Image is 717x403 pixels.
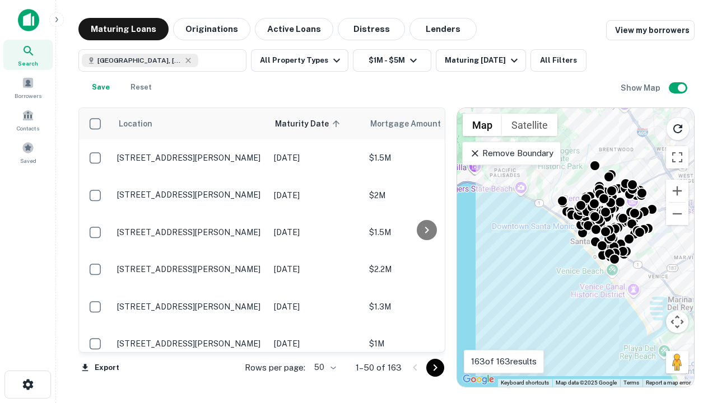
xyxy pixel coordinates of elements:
[15,91,41,100] span: Borrowers
[666,311,688,333] button: Map camera controls
[463,114,502,136] button: Show street map
[18,9,39,31] img: capitalize-icon.png
[117,153,263,163] p: [STREET_ADDRESS][PERSON_NAME]
[3,137,53,167] a: Saved
[274,338,358,350] p: [DATE]
[310,359,338,376] div: 50
[78,359,122,376] button: Export
[369,189,481,201] p: $2M
[245,361,305,374] p: Rows per page:
[501,379,549,387] button: Keyboard shortcuts
[117,227,263,237] p: [STREET_ADDRESS][PERSON_NAME]
[274,226,358,238] p: [DATE]
[83,76,119,99] button: Save your search to get updates of matches that match your search criteria.
[255,18,333,40] button: Active Loans
[274,152,358,164] p: [DATE]
[78,18,169,40] button: Maturing Loans
[471,355,537,368] p: 163 of 163 results
[666,203,688,225] button: Zoom out
[274,263,358,275] p: [DATE]
[370,117,455,130] span: Mortgage Amount
[118,117,152,130] span: Location
[502,114,557,136] button: Show satellite imagery
[173,18,250,40] button: Originations
[623,379,639,386] a: Terms (opens in new tab)
[364,108,487,139] th: Mortgage Amount
[369,263,481,275] p: $2.2M
[369,152,481,164] p: $1.5M
[20,156,36,165] span: Saved
[97,55,181,65] span: [GEOGRAPHIC_DATA], [GEOGRAPHIC_DATA], [GEOGRAPHIC_DATA]
[123,76,159,99] button: Reset
[666,180,688,202] button: Zoom in
[274,301,358,313] p: [DATE]
[457,108,694,387] div: 0 0
[666,146,688,168] button: Toggle fullscreen view
[17,124,39,133] span: Contacts
[409,18,477,40] button: Lenders
[251,49,348,72] button: All Property Types
[666,117,690,140] button: Reload search area
[274,189,358,201] p: [DATE]
[3,105,53,135] a: Contacts
[436,49,526,72] button: Maturing [DATE]
[117,190,263,200] p: [STREET_ADDRESS][PERSON_NAME]
[369,338,481,350] p: $1M
[445,54,521,67] div: Maturing [DATE]
[556,379,617,386] span: Map data ©2025 Google
[117,339,263,349] p: [STREET_ADDRESS][PERSON_NAME]
[460,372,497,387] a: Open this area in Google Maps (opens a new window)
[353,49,431,72] button: $1M - $5M
[18,59,38,68] span: Search
[275,117,343,130] span: Maturity Date
[356,361,402,374] p: 1–50 of 163
[426,359,444,377] button: Go to next page
[3,40,53,70] a: Search
[268,108,364,139] th: Maturity Date
[369,301,481,313] p: $1.3M
[338,18,405,40] button: Distress
[469,147,553,160] p: Remove Boundary
[369,226,481,238] p: $1.5M
[117,264,263,274] p: [STREET_ADDRESS][PERSON_NAME]
[460,372,497,387] img: Google
[606,20,695,40] a: View my borrowers
[661,313,717,367] iframe: Chat Widget
[646,379,691,386] a: Report a map error
[3,72,53,102] a: Borrowers
[530,49,586,72] button: All Filters
[117,302,263,312] p: [STREET_ADDRESS][PERSON_NAME]
[111,108,268,139] th: Location
[621,82,662,94] h6: Show Map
